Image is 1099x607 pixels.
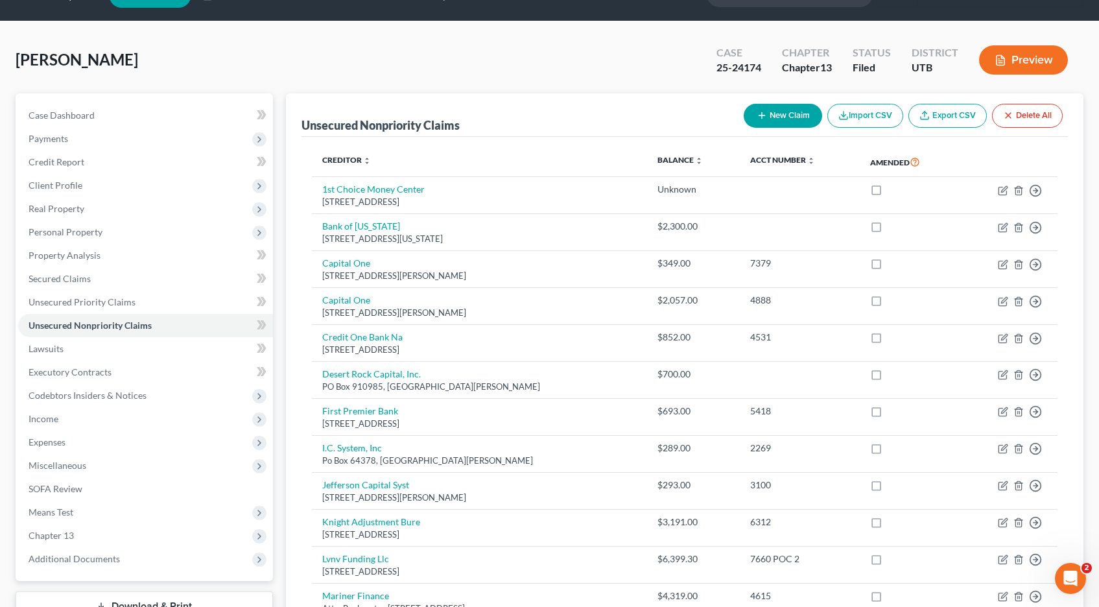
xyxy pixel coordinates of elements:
[322,590,389,601] a: Mariner Finance
[853,60,891,75] div: Filed
[657,257,729,270] div: $349.00
[820,61,832,73] span: 13
[29,320,152,331] span: Unsecured Nonpriority Claims
[695,157,703,165] i: unfold_more
[750,331,849,344] div: 4531
[716,60,761,75] div: 25-24174
[979,45,1068,75] button: Preview
[750,442,849,455] div: 2269
[29,506,73,518] span: Means Test
[657,183,729,196] div: Unknown
[322,529,637,541] div: [STREET_ADDRESS]
[322,233,637,245] div: [STREET_ADDRESS][US_STATE]
[29,343,64,354] span: Lawsuits
[29,366,112,377] span: Executory Contracts
[860,147,959,177] th: Amended
[322,257,370,268] a: Capital One
[18,104,273,127] a: Case Dashboard
[657,368,729,381] div: $700.00
[657,155,703,165] a: Balance unfold_more
[750,479,849,492] div: 3100
[18,150,273,174] a: Credit Report
[657,553,729,565] div: $6,399.30
[29,180,82,191] span: Client Profile
[29,390,147,401] span: Codebtors Insiders & Notices
[322,368,421,379] a: Desert Rock Capital, Inc.
[322,455,637,467] div: Po Box 64378, [GEOGRAPHIC_DATA][PERSON_NAME]
[322,418,637,430] div: [STREET_ADDRESS]
[750,155,815,165] a: Acct Number unfold_more
[363,157,371,165] i: unfold_more
[657,442,729,455] div: $289.00
[301,117,460,133] div: Unsecured Nonpriority Claims
[29,273,91,284] span: Secured Claims
[807,157,815,165] i: unfold_more
[29,110,95,121] span: Case Dashboard
[744,104,822,128] button: New Claim
[29,460,86,471] span: Miscellaneous
[322,294,370,305] a: Capital One
[29,226,102,237] span: Personal Property
[992,104,1063,128] button: Delete All
[29,553,120,564] span: Additional Documents
[322,270,637,282] div: [STREET_ADDRESS][PERSON_NAME]
[29,530,74,541] span: Chapter 13
[322,331,403,342] a: Credit One Bank Na
[18,267,273,291] a: Secured Claims
[18,477,273,501] a: SOFA Review
[853,45,891,60] div: Status
[18,244,273,267] a: Property Analysis
[322,516,420,527] a: Knight Adjustment Bure
[322,155,371,165] a: Creditor unfold_more
[750,553,849,565] div: 7660 POC 2
[750,294,849,307] div: 4888
[322,307,637,319] div: [STREET_ADDRESS][PERSON_NAME]
[322,184,425,195] a: 1st Choice Money Center
[322,565,637,578] div: [STREET_ADDRESS]
[18,337,273,361] a: Lawsuits
[912,60,958,75] div: UTB
[29,203,84,214] span: Real Property
[16,50,138,69] span: [PERSON_NAME]
[322,405,398,416] a: First Premier Bank
[18,291,273,314] a: Unsecured Priority Claims
[657,331,729,344] div: $852.00
[29,133,68,144] span: Payments
[657,294,729,307] div: $2,057.00
[750,257,849,270] div: 7379
[29,436,65,447] span: Expenses
[657,405,729,418] div: $693.00
[322,220,400,232] a: Bank of [US_STATE]
[657,479,729,492] div: $293.00
[657,220,729,233] div: $2,300.00
[29,250,100,261] span: Property Analysis
[322,553,389,564] a: Lvnv Funding Llc
[1081,563,1092,573] span: 2
[750,405,849,418] div: 5418
[716,45,761,60] div: Case
[322,344,637,356] div: [STREET_ADDRESS]
[29,413,58,424] span: Income
[1055,563,1086,594] iframe: Intercom live chat
[782,60,832,75] div: Chapter
[782,45,832,60] div: Chapter
[29,483,82,494] span: SOFA Review
[29,156,84,167] span: Credit Report
[657,589,729,602] div: $4,319.00
[322,479,409,490] a: Jefferson Capital Syst
[29,296,136,307] span: Unsecured Priority Claims
[908,104,987,128] a: Export CSV
[322,196,637,208] div: [STREET_ADDRESS]
[322,492,637,504] div: [STREET_ADDRESS][PERSON_NAME]
[18,361,273,384] a: Executory Contracts
[827,104,903,128] button: Import CSV
[18,314,273,337] a: Unsecured Nonpriority Claims
[657,516,729,529] div: $3,191.00
[750,516,849,529] div: 6312
[322,442,382,453] a: I.C. System, Inc
[912,45,958,60] div: District
[322,381,637,393] div: PO Box 910985, [GEOGRAPHIC_DATA][PERSON_NAME]
[750,589,849,602] div: 4615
